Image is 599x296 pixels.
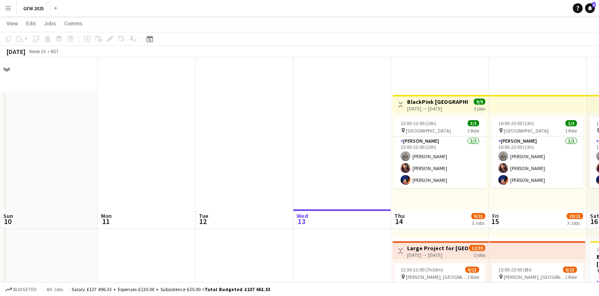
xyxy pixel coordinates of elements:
span: Wed [297,212,308,220]
span: 11 [100,217,112,226]
a: 5 [585,3,595,13]
h3: Large Project for [GEOGRAPHIC_DATA], [PERSON_NAME], [GEOGRAPHIC_DATA] [407,244,468,252]
span: All jobs [45,286,65,292]
span: 15 [491,217,499,226]
a: View [3,18,21,29]
div: 3 Jobs [567,220,583,226]
div: [DATE] → [DATE] [407,252,468,258]
span: Fri [492,212,499,220]
span: Sun [3,212,13,220]
span: 5 [592,2,596,7]
span: Comms [64,20,83,27]
div: [DATE] → [DATE] [407,105,468,112]
span: 12 [198,217,208,226]
span: 1 Role [565,128,577,134]
span: Total Budgeted £137 661.33 [205,286,270,292]
span: 10/21 [567,213,583,219]
span: 14 [393,217,405,226]
app-card-role: [PERSON_NAME]3/310:00-23:00 (13h)[PERSON_NAME][PERSON_NAME][PERSON_NAME] [492,137,583,188]
span: 6/15 [465,267,479,273]
span: Jobs [44,20,56,27]
span: 6/15 [563,267,577,273]
a: Jobs [41,18,59,29]
span: [PERSON_NAME], [GEOGRAPHIC_DATA] [504,274,565,280]
span: Mon [101,212,112,220]
span: 1 Role [467,274,479,280]
span: 1 Role [565,274,577,280]
div: BST [51,48,59,54]
div: [DATE] [7,47,25,56]
div: Salary £137 496.33 + Expenses £130.00 + Subsistence £35.00 = [72,286,270,292]
div: 3 Jobs [472,220,485,226]
a: Comms [61,18,86,29]
span: 9/21 [471,213,485,219]
app-job-card: 10:00-23:00 (13h)3/3 [GEOGRAPHIC_DATA]1 Role[PERSON_NAME]3/310:00-23:00 (13h)[PERSON_NAME][PERSON... [492,117,583,188]
span: View [7,20,18,27]
a: Edit [23,18,39,29]
span: Tue [199,212,208,220]
span: 12/30 [469,245,485,251]
span: Sat [590,212,599,220]
span: 13:00-23:00 (10h) [401,120,436,126]
button: GFW 2025 [17,0,51,16]
span: Edit [26,20,36,27]
span: [PERSON_NAME], [GEOGRAPHIC_DATA] [406,274,467,280]
span: 16 [589,217,599,226]
span: Budgeted [13,287,37,292]
span: [GEOGRAPHIC_DATA] [406,128,451,134]
span: 15:00-23:00 (8h) [498,267,531,273]
span: [GEOGRAPHIC_DATA] [504,128,549,134]
span: 3/3 [565,120,577,126]
div: 3 jobs [474,105,485,112]
span: Week 33 [27,48,47,54]
span: 10 [2,217,13,226]
span: 10:00-23:00 (13h) [498,120,534,126]
app-job-card: 13:00-23:00 (10h)3/3 [GEOGRAPHIC_DATA]1 Role[PERSON_NAME]3/313:00-23:00 (10h)[PERSON_NAME][PERSON... [394,117,486,188]
h3: BlackPink [GEOGRAPHIC_DATA] [407,98,468,105]
span: Thu [394,212,405,220]
span: 9/9 [474,99,485,105]
app-card-role: [PERSON_NAME]3/313:00-23:00 (10h)[PERSON_NAME][PERSON_NAME][PERSON_NAME] [394,137,486,188]
div: 2 jobs [474,251,485,258]
span: 13:30-21:00 (7h30m) [401,267,443,273]
span: 13 [295,217,308,226]
button: Budgeted [4,285,38,294]
span: 3/3 [468,120,479,126]
span: 1 Role [467,128,479,134]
